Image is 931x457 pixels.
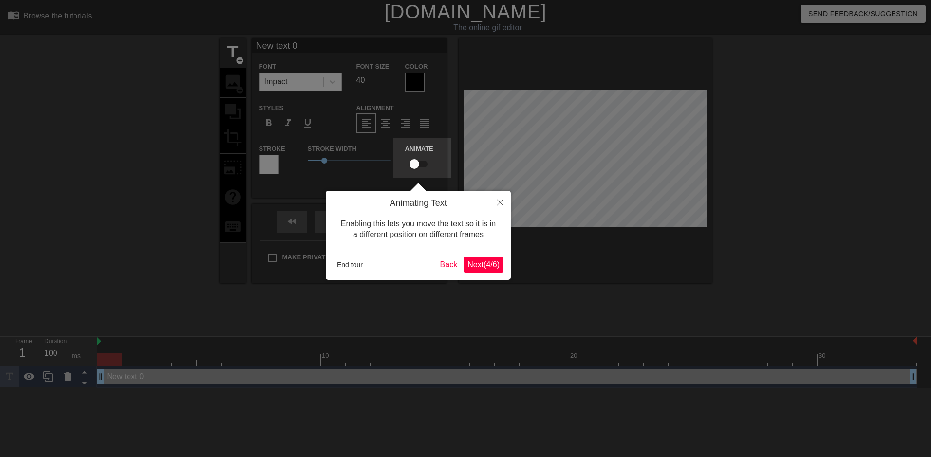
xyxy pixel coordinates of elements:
[467,260,500,269] span: Next ( 4 / 6 )
[489,191,511,213] button: Close
[436,257,462,273] button: Back
[464,257,503,273] button: Next
[333,198,503,209] h4: Animating Text
[333,209,503,250] div: Enabling this lets you move the text so it is in a different position on different frames
[333,257,367,272] button: End tour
